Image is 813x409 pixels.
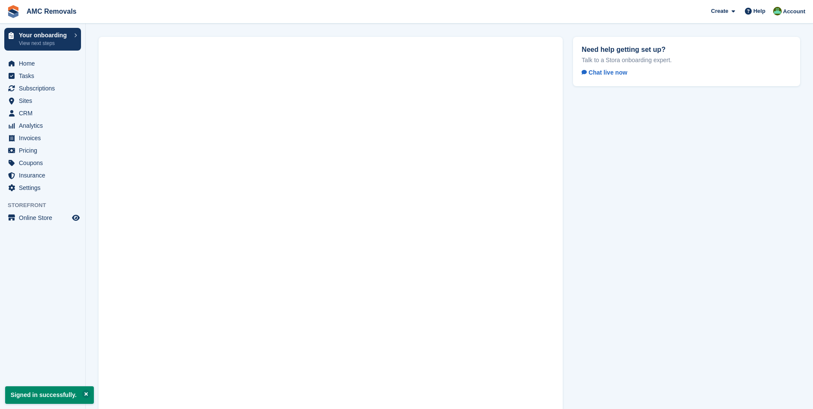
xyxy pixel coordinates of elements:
span: Storefront [8,201,85,210]
a: Preview store [71,213,81,223]
span: Invoices [19,132,70,144]
h2: Need help getting set up? [582,45,792,54]
a: menu [4,107,81,119]
span: Subscriptions [19,82,70,94]
a: menu [4,57,81,69]
p: Your onboarding [19,32,70,38]
span: Account [783,7,805,16]
span: Sites [19,95,70,107]
span: Insurance [19,169,70,181]
a: Chat live now [582,67,634,78]
span: Analytics [19,120,70,132]
a: menu [4,70,81,82]
p: View next steps [19,39,70,47]
a: menu [4,120,81,132]
span: Tasks [19,70,70,82]
img: Kayleigh Deegan [773,7,782,15]
a: menu [4,132,81,144]
span: Chat live now [582,69,627,76]
p: Signed in successfully. [5,386,94,404]
a: AMC Removals [23,4,80,18]
span: Pricing [19,144,70,156]
span: Coupons [19,157,70,169]
span: Settings [19,182,70,194]
a: Your onboarding View next steps [4,28,81,51]
a: menu [4,212,81,224]
span: Home [19,57,70,69]
a: menu [4,169,81,181]
a: menu [4,95,81,107]
span: Help [753,7,765,15]
span: Online Store [19,212,70,224]
img: stora-icon-8386f47178a22dfd0bd8f6a31ec36ba5ce8667c1dd55bd0f319d3a0aa187defe.svg [7,5,20,18]
span: Create [711,7,728,15]
a: menu [4,157,81,169]
a: menu [4,144,81,156]
a: menu [4,182,81,194]
a: menu [4,82,81,94]
p: Talk to a Stora onboarding expert. [582,56,792,64]
span: CRM [19,107,70,119]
